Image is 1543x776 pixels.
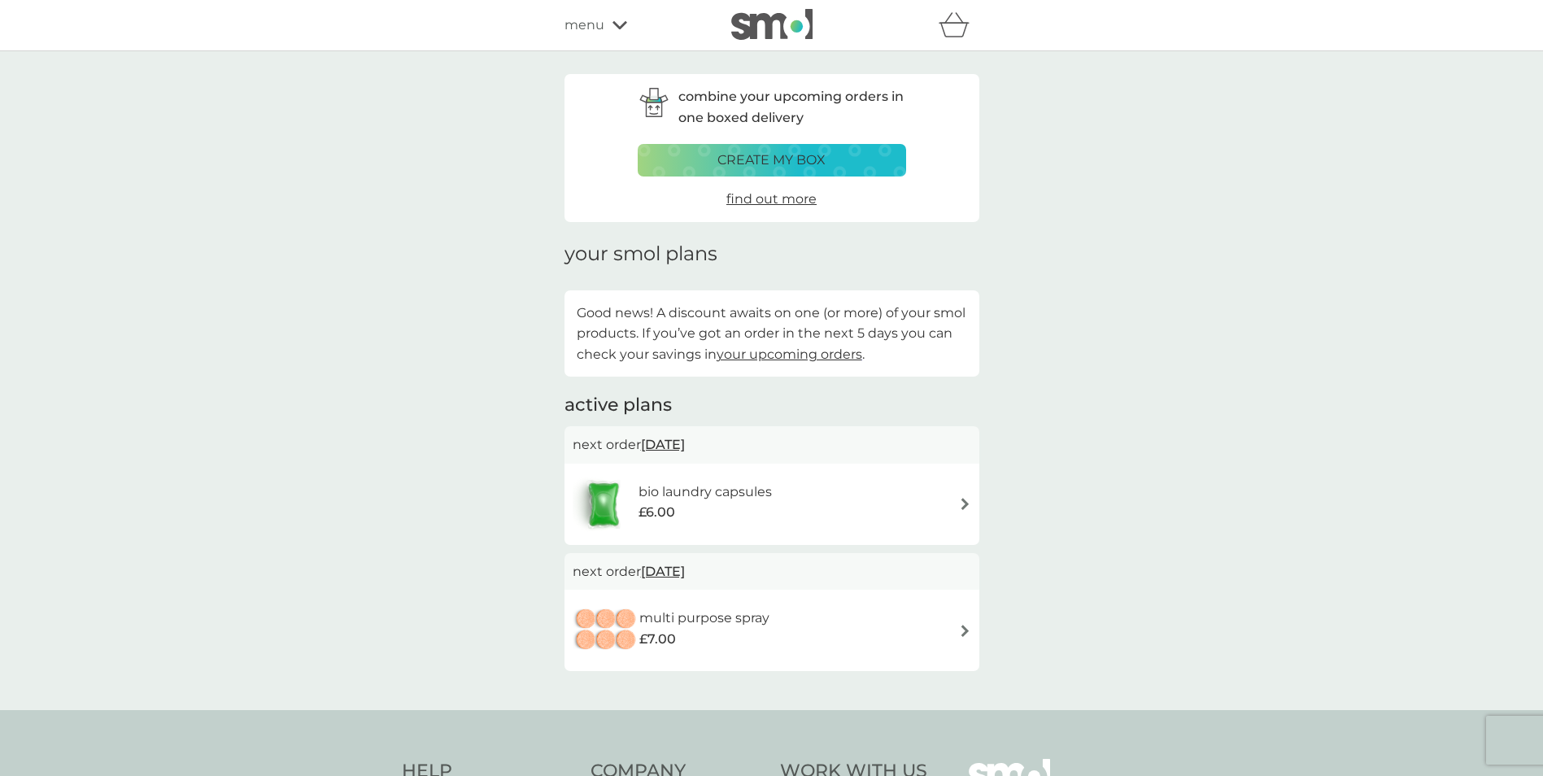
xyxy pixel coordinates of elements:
img: bio laundry capsules [573,476,634,533]
span: [DATE] [641,556,685,587]
h6: bio laundry capsules [639,482,772,503]
p: create my box [717,150,826,171]
span: £7.00 [639,629,676,650]
p: combine your upcoming orders in one boxed delivery [678,86,906,128]
span: find out more [726,191,817,207]
img: multi purpose spray [573,602,639,659]
img: smol [731,9,813,40]
p: next order [573,561,971,582]
h2: active plans [564,393,979,418]
span: menu [564,15,604,36]
h6: multi purpose spray [639,608,769,629]
span: £6.00 [639,502,675,523]
img: arrow right [959,498,971,510]
img: arrow right [959,625,971,637]
span: [DATE] [641,429,685,460]
a: your upcoming orders [717,347,862,362]
p: next order [573,434,971,456]
h1: your smol plans [564,242,979,266]
p: Good news! A discount awaits on one (or more) of your smol products. If you’ve got an order in th... [577,303,967,365]
button: create my box [638,144,906,177]
div: basket [939,9,979,41]
a: find out more [726,189,817,210]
